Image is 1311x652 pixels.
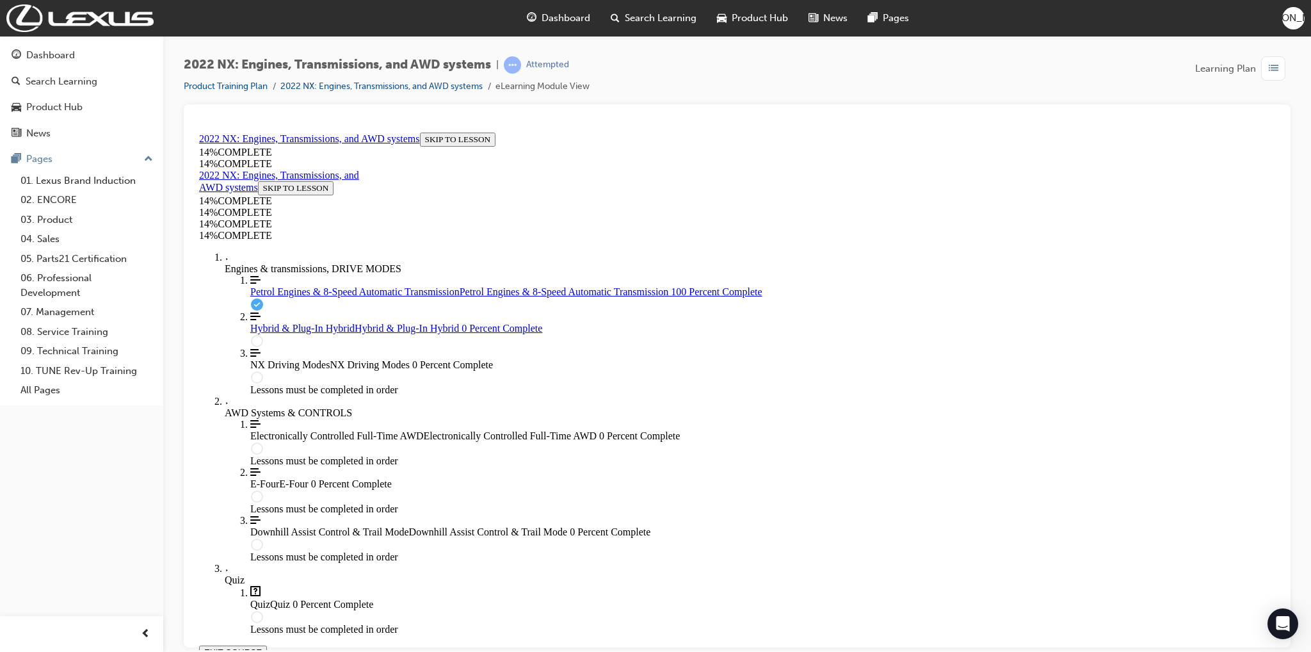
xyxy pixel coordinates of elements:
[31,459,1081,508] div: Course Section for Quiz, with 1 Lessons
[15,302,158,322] a: 07. Management
[15,361,158,381] a: 10. TUNE Rev-Up Training
[5,102,1081,114] div: 14 % COMPLETE
[56,147,1081,170] a: Petrol Engines & 8-Speed Automatic Transmission 100 Percent Complete
[5,41,158,147] button: DashboardSearch LearningProduct HubNews
[5,44,158,67] a: Dashboard
[600,5,707,31] a: search-iconSearch Learning
[798,5,858,31] a: news-iconNews
[26,74,97,89] div: Search Learning
[1269,61,1278,77] span: list-icon
[858,5,919,31] a: pages-iconPages
[31,280,1081,291] div: AWD Systems & CONTROLS
[230,303,487,314] span: Electronically Controlled Full-Time AWD 0 Percent Complete
[56,376,204,387] span: Lessons must be completed in order
[5,122,158,145] a: News
[26,152,52,167] div: Pages
[136,232,299,243] span: NX Driving Modes 0 Percent Complete
[15,190,158,210] a: 02. ENCORE
[1195,56,1291,81] button: Learning Plan
[76,471,179,482] span: Quiz 0 Percent Complete
[5,518,73,532] button: EXIT COURSE
[56,424,204,435] span: Lessons must be completed in order
[280,81,483,92] a: 2022 NX: Engines, Transmissions, and AWD systems
[56,351,85,362] span: E-Four
[526,59,569,71] div: Attempted
[5,124,1081,508] nav: Course Outline
[5,147,158,171] button: Pages
[144,151,153,168] span: up-icon
[15,380,158,400] a: All Pages
[707,5,798,31] a: car-iconProduct Hub
[5,5,1081,508] section: Course Overview
[31,147,1081,268] div: Course Section for Engines & transmissions, DRIVE MODES, with 3 Lessons
[26,100,83,115] div: Product Hub
[31,436,1081,459] div: Toggle Quiz Section
[5,95,158,119] a: Product Hub
[56,232,136,243] span: NX Driving Modes
[5,70,158,94] a: Search Learning
[6,4,154,32] img: Trak
[1267,608,1298,639] div: Open Intercom Messenger
[611,10,620,26] span: search-icon
[15,268,158,302] a: 06. Professional Development
[31,136,1081,147] div: Engines & transmissions, DRIVE MODES
[5,68,175,79] div: 14 % COMPLETE
[15,322,158,342] a: 08. Service Training
[85,351,198,362] span: E-Four 0 Percent Complete
[64,54,140,68] button: SKIP TO LESSON
[12,76,20,88] span: search-icon
[542,11,590,26] span: Dashboard
[823,11,848,26] span: News
[215,399,457,410] span: Downhill Assist Control & Trail Mode 0 Percent Complete
[5,91,1081,102] div: 14 % COMPLETE
[56,184,1081,207] a: Hybrid & Plug-In Hybrid 0 Percent Complete
[496,58,499,72] span: |
[56,339,1081,363] span: The E-Four lesson is currently unavailable: Lessons must be completed in order
[12,102,21,113] span: car-icon
[56,387,1081,411] span: The Downhill Assist Control & Trail Mode lesson is currently unavailable: Lessons must be complet...
[5,6,226,17] a: 2022 NX: Engines, Transmissions, and AWD systems
[5,42,175,91] section: Course Information
[732,11,788,26] span: Product Hub
[184,58,491,72] span: 2022 NX: Engines, Transmissions, and AWD systems
[12,50,21,61] span: guage-icon
[56,399,215,410] span: Downhill Assist Control & Trail Mode
[141,626,150,642] span: prev-icon
[31,268,1081,291] div: Toggle AWD Systems & CONTROLS Section
[5,31,1081,42] div: 14 % COMPLETE
[5,79,175,91] div: 14 % COMPLETE
[15,249,158,269] a: 05. Parts21 Certification
[5,19,1081,31] div: 14 % COMPLETE
[15,171,158,191] a: 01. Lexus Brand Induction
[625,11,696,26] span: Search Learning
[808,10,818,26] span: news-icon
[226,5,302,19] button: SKIP TO LESSON
[266,159,568,170] span: Petrol Engines & 8-Speed Automatic Transmission 100 Percent Complete
[517,5,600,31] a: guage-iconDashboard
[1282,7,1305,29] button: [PERSON_NAME]
[5,5,1081,42] section: Course Information
[495,79,590,94] li: eLearning Module View
[883,11,909,26] span: Pages
[56,459,1081,483] span: The Quiz lesson is currently unavailable: Lessons must be completed in order
[504,56,521,74] span: learningRecordVerb_ATTEMPT-icon
[15,229,158,249] a: 04. Sales
[31,124,1081,147] div: Toggle Engines & transmissions, DRIVE MODES Section
[56,471,76,482] span: Quiz
[161,195,348,206] span: Hybrid & Plug-In Hybrid 0 Percent Complete
[1195,61,1256,76] span: Learning Plan
[56,496,204,507] span: Lessons must be completed in order
[56,220,1081,243] span: The NX Driving Modes lesson is currently unavailable: Lessons must be completed in order
[56,159,266,170] span: Petrol Engines & 8-Speed Automatic Transmission
[56,195,161,206] span: Hybrid & Plug-In Hybrid
[56,328,204,339] span: Lessons must be completed in order
[56,303,230,314] span: Electronically Controlled Full-Time AWD
[15,341,158,361] a: 09. Technical Training
[5,42,165,65] a: 2022 NX: Engines, Transmissions, and AWD systems
[184,81,268,92] a: Product Training Plan
[12,154,21,165] span: pages-icon
[31,291,1081,436] div: Course Section for AWD Systems & CONTROLS, with 3 Lessons
[717,10,727,26] span: car-icon
[26,126,51,141] div: News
